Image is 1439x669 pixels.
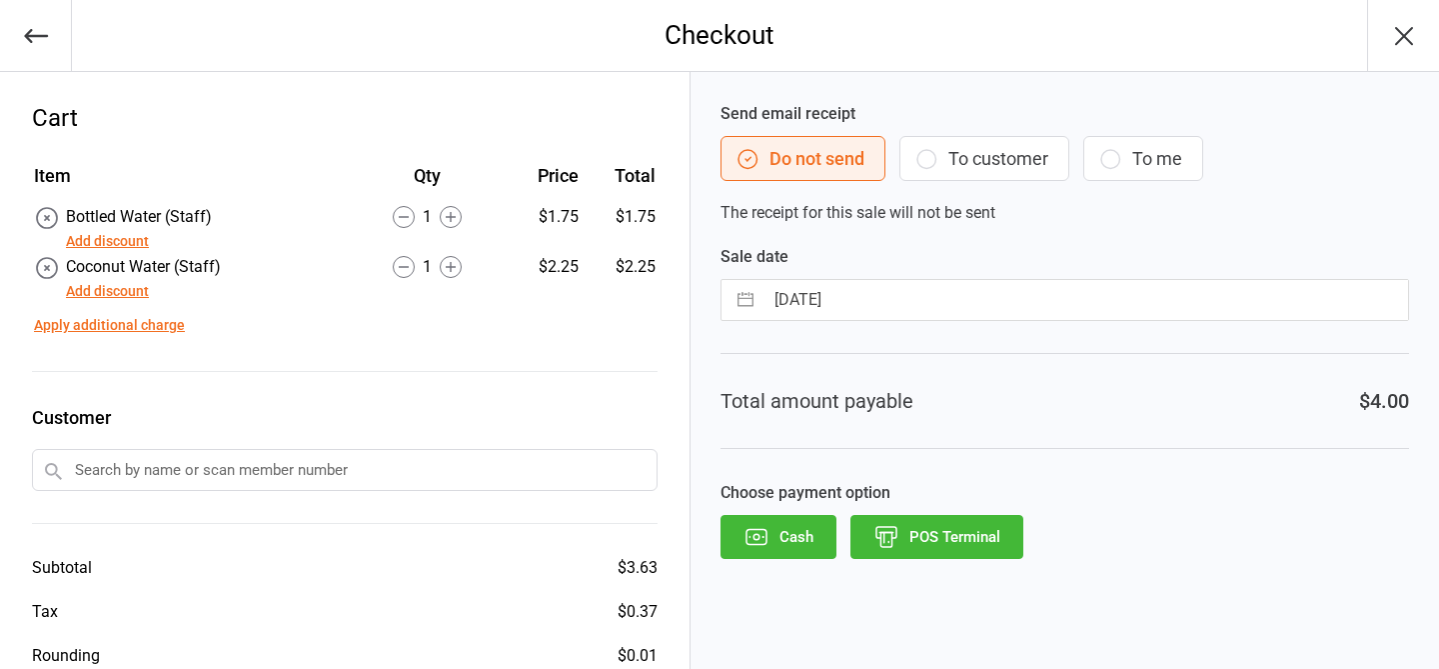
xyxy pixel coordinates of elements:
[720,481,1409,505] label: Choose payment option
[720,245,1409,269] label: Sale date
[66,281,149,302] button: Add discount
[32,449,658,491] input: Search by name or scan member number
[32,600,58,624] div: Tax
[1359,386,1409,416] div: $4.00
[618,644,658,668] div: $0.01
[618,556,658,580] div: $3.63
[34,162,350,203] th: Item
[720,386,913,416] div: Total amount payable
[720,102,1409,126] label: Send email receipt
[720,515,836,559] button: Cash
[34,315,185,336] button: Apply additional charge
[66,257,221,276] span: Coconut Water (Staff)
[720,136,885,181] button: Do not send
[1083,136,1203,181] button: To me
[587,162,656,203] th: Total
[587,255,656,303] td: $2.25
[587,205,656,253] td: $1.75
[506,205,579,229] div: $1.75
[899,136,1069,181] button: To customer
[66,207,212,226] span: Bottled Water (Staff)
[618,600,658,624] div: $0.37
[32,404,658,431] label: Customer
[506,162,579,189] div: Price
[32,100,658,136] div: Cart
[66,231,149,252] button: Add discount
[32,556,92,580] div: Subtotal
[506,255,579,279] div: $2.25
[352,255,504,279] div: 1
[352,162,504,203] th: Qty
[850,515,1023,559] button: POS Terminal
[720,102,1409,225] div: The receipt for this sale will not be sent
[352,205,504,229] div: 1
[32,644,100,668] div: Rounding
